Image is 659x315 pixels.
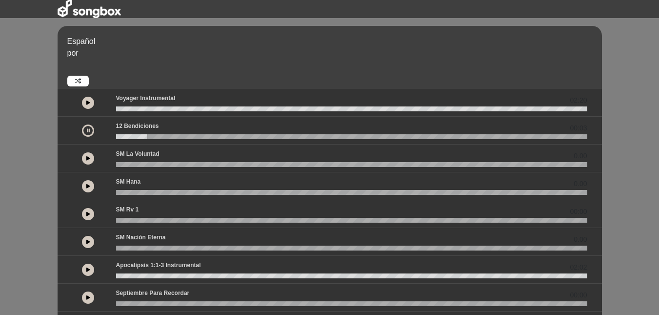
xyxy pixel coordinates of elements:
font: Septiembre para recordar [116,290,190,296]
font: 12 bendiciones [116,123,159,129]
font: Voyager Instrumental [116,95,176,102]
font: 00:00 [570,208,587,215]
font: Apocalipsis 1:1-3 Instrumental [116,262,201,269]
font: Español [67,37,96,45]
font: 0.00 [574,180,587,188]
font: SM La Voluntad [116,150,160,157]
font: 0.00 [574,235,587,243]
font: SM Rv 1 [116,206,139,213]
font: SM Nación Eterna [116,234,166,241]
font: 00:00 [570,291,587,299]
span: 00:03 [570,123,587,133]
font: 0.00 [574,152,587,160]
font: SM Hana [116,178,141,185]
font: 02:02 [570,263,587,271]
font: por [67,49,79,57]
font: 02:20 [570,96,587,104]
